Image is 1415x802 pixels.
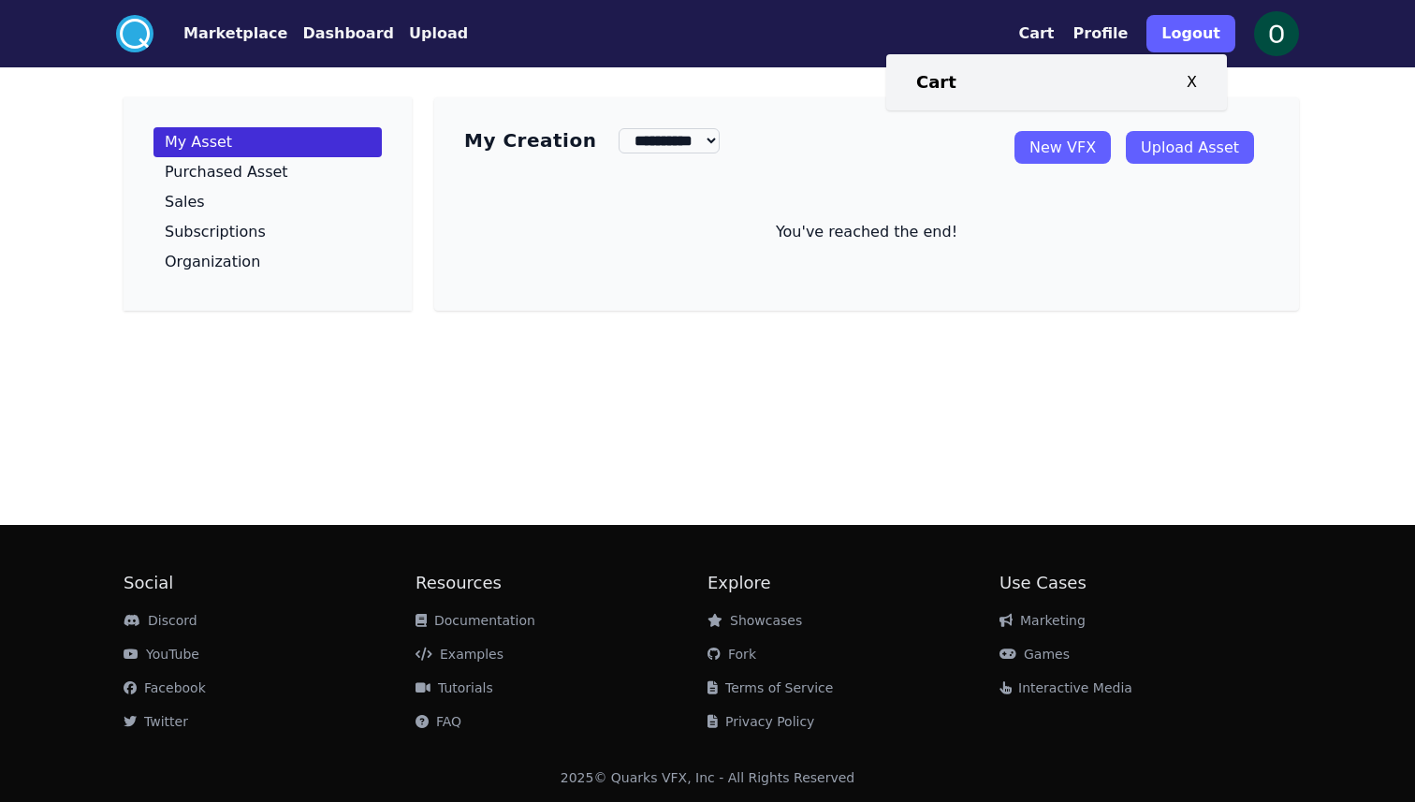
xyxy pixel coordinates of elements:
a: FAQ [416,714,461,729]
a: Documentation [416,613,535,628]
h2: Explore [707,570,999,596]
a: Fork [707,647,756,662]
a: New VFX [1014,131,1111,164]
a: Discord [124,613,197,628]
button: Cart [1018,22,1054,45]
p: Sales [165,195,205,210]
p: Organization [165,255,260,270]
a: Upload [394,22,468,45]
button: Logout [1146,15,1235,52]
a: Purchased Asset [153,157,382,187]
button: Profile [1073,22,1129,45]
a: Terms of Service [707,680,833,695]
a: Tutorials [416,680,493,695]
h3: My Creation [464,127,596,153]
a: Twitter [124,714,188,729]
h3: Cart [916,69,956,95]
a: Facebook [124,680,206,695]
a: Organization [153,247,382,277]
a: Examples [416,647,503,662]
a: Subscriptions [153,217,382,247]
a: Showcases [707,613,802,628]
h2: Use Cases [999,570,1291,596]
div: 2025 © Quarks VFX, Inc - All Rights Reserved [561,768,855,787]
button: Upload [409,22,468,45]
p: Purchased Asset [165,165,288,180]
a: Marketing [999,613,1086,628]
a: Logout [1146,7,1235,60]
h2: Social [124,570,416,596]
button: Dashboard [302,22,394,45]
a: Dashboard [287,22,394,45]
a: YouTube [124,647,199,662]
button: Marketplace [183,22,287,45]
a: My Asset [153,127,382,157]
a: Marketplace [153,22,287,45]
a: Interactive Media [999,680,1132,695]
a: Games [999,647,1070,662]
p: Subscriptions [165,225,266,240]
p: My Asset [165,135,232,150]
p: You've reached the end! [464,221,1269,243]
a: Privacy Policy [707,714,814,729]
a: Sales [153,187,382,217]
img: profile [1254,11,1299,56]
a: Upload Asset [1126,131,1254,164]
h2: Resources [416,570,707,596]
div: X [1187,71,1197,94]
